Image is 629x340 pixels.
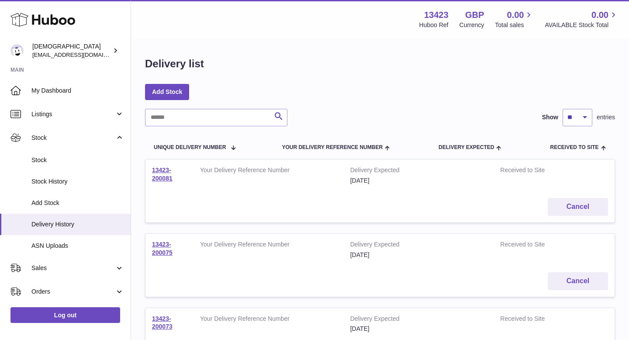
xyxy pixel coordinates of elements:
[31,177,124,186] span: Stock History
[31,199,124,207] span: Add Stock
[152,241,173,256] a: 13423-200075
[542,113,558,121] label: Show
[465,9,484,21] strong: GBP
[32,51,128,58] span: [EMAIL_ADDRESS][DOMAIN_NAME]
[31,220,124,229] span: Delivery History
[548,272,608,290] button: Cancel
[597,113,615,121] span: entries
[500,240,571,251] strong: Received to Site
[200,166,337,177] strong: Your Delivery Reference Number
[495,9,534,29] a: 0.00 Total sales
[145,57,204,71] h1: Delivery list
[154,145,226,150] span: Unique Delivery Number
[545,9,619,29] a: 0.00 AVAILABLE Stock Total
[31,288,115,296] span: Orders
[495,21,534,29] span: Total sales
[350,166,487,177] strong: Delivery Expected
[200,240,337,251] strong: Your Delivery Reference Number
[31,87,124,95] span: My Dashboard
[550,145,598,150] span: Received to Site
[460,21,484,29] div: Currency
[350,325,487,333] div: [DATE]
[591,9,608,21] span: 0.00
[500,166,571,177] strong: Received to Site
[10,307,120,323] a: Log out
[145,84,189,100] a: Add Stock
[507,9,524,21] span: 0.00
[31,134,115,142] span: Stock
[10,44,24,57] img: olgazyuz@outlook.com
[31,156,124,164] span: Stock
[152,315,173,330] a: 13423-200073
[200,315,337,325] strong: Your Delivery Reference Number
[500,315,571,325] strong: Received to Site
[31,264,115,272] span: Sales
[31,242,124,250] span: ASN Uploads
[350,177,487,185] div: [DATE]
[32,42,111,59] div: [DEMOGRAPHIC_DATA]
[419,21,449,29] div: Huboo Ref
[548,198,608,216] button: Cancel
[350,315,487,325] strong: Delivery Expected
[350,240,487,251] strong: Delivery Expected
[439,145,494,150] span: Delivery Expected
[152,167,173,182] a: 13423-200081
[350,251,487,259] div: [DATE]
[31,110,115,118] span: Listings
[545,21,619,29] span: AVAILABLE Stock Total
[282,145,383,150] span: Your Delivery Reference Number
[424,9,449,21] strong: 13423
